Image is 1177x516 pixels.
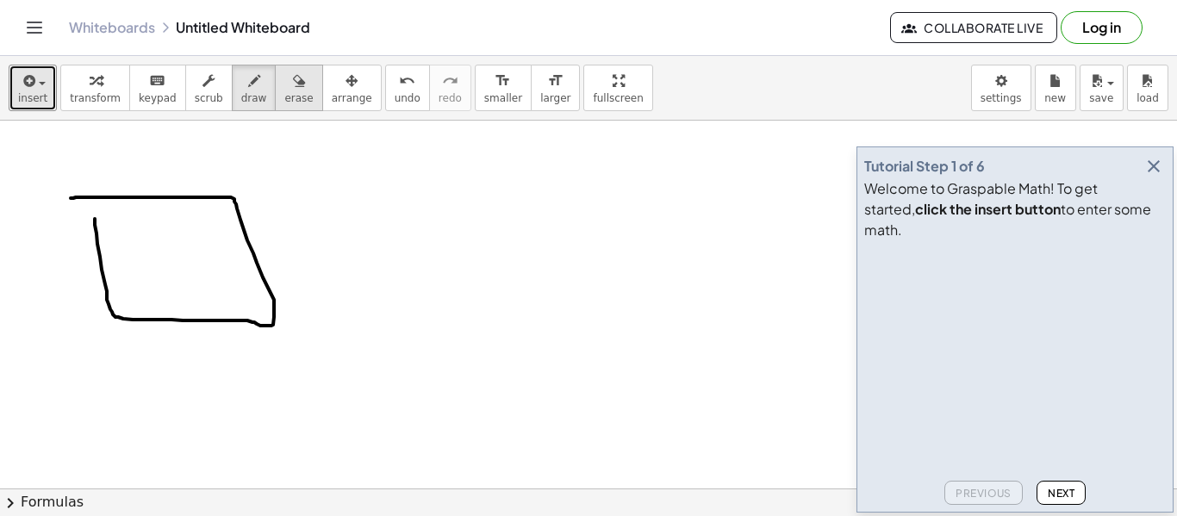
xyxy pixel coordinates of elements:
[1089,92,1113,104] span: save
[284,92,313,104] span: erase
[547,71,564,91] i: format_size
[1037,481,1086,505] button: Next
[395,92,420,104] span: undo
[129,65,186,111] button: keyboardkeypad
[139,92,177,104] span: keypad
[905,20,1043,35] span: Collaborate Live
[1044,92,1066,104] span: new
[890,12,1057,43] button: Collaborate Live
[1127,65,1168,111] button: load
[540,92,570,104] span: larger
[593,92,643,104] span: fullscreen
[864,156,985,177] div: Tutorial Step 1 of 6
[399,71,415,91] i: undo
[9,65,57,111] button: insert
[332,92,372,104] span: arrange
[69,19,155,36] a: Whiteboards
[1035,65,1076,111] button: new
[439,92,462,104] span: redo
[531,65,580,111] button: format_sizelarger
[275,65,322,111] button: erase
[915,200,1061,218] b: click the insert button
[971,65,1031,111] button: settings
[1061,11,1143,44] button: Log in
[583,65,652,111] button: fullscreen
[1137,92,1159,104] span: load
[495,71,511,91] i: format_size
[475,65,532,111] button: format_sizesmaller
[385,65,430,111] button: undoundo
[241,92,267,104] span: draw
[864,178,1166,240] div: Welcome to Graspable Math! To get started, to enter some math.
[322,65,382,111] button: arrange
[195,92,223,104] span: scrub
[429,65,471,111] button: redoredo
[18,92,47,104] span: insert
[60,65,130,111] button: transform
[232,65,277,111] button: draw
[21,14,48,41] button: Toggle navigation
[149,71,165,91] i: keyboard
[1048,487,1074,500] span: Next
[185,65,233,111] button: scrub
[1080,65,1124,111] button: save
[70,92,121,104] span: transform
[484,92,522,104] span: smaller
[442,71,458,91] i: redo
[981,92,1022,104] span: settings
